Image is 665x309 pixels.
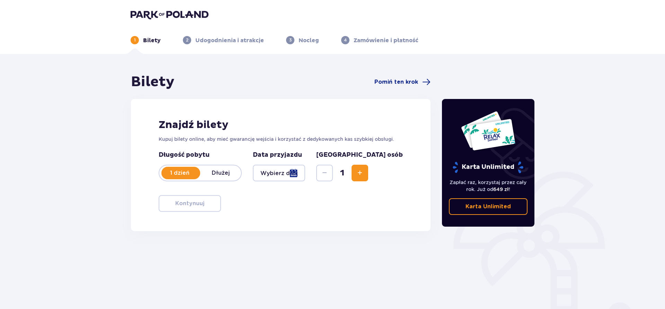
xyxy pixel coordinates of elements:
[449,198,528,215] a: Karta Unlimited
[195,37,264,44] p: Udogodnienia i atrakcje
[159,169,200,177] p: 1 dzień
[131,36,161,44] div: 1Bilety
[159,151,242,159] p: Długość pobytu
[253,151,302,159] p: Data przyjazdu
[289,37,292,43] p: 3
[341,36,418,44] div: 4Zamówienie i płatność
[344,37,347,43] p: 4
[374,78,431,86] a: Pomiń ten krok
[186,37,188,43] p: 2
[134,37,136,43] p: 1
[354,37,418,44] p: Zamówienie i płatność
[131,10,209,19] img: Park of Poland logo
[461,111,516,151] img: Dwie karty całoroczne do Suntago z napisem 'UNLIMITED RELAX', na białym tle z tropikalnymi liśćmi...
[316,165,333,181] button: Zmniejsz
[159,136,403,143] p: Kupuj bilety online, aby mieć gwarancję wejścia i korzystać z dedykowanych kas szybkiej obsługi.
[183,36,264,44] div: 2Udogodnienia i atrakcje
[286,36,319,44] div: 3Nocleg
[352,165,368,181] button: Zwiększ
[465,203,511,210] p: Karta Unlimited
[159,195,221,212] button: Kontynuuj
[374,78,418,86] span: Pomiń ten krok
[175,200,204,207] p: Kontynuuj
[200,169,241,177] p: Dłużej
[131,73,175,91] h1: Bilety
[334,168,350,178] span: 1
[316,151,403,159] p: [GEOGRAPHIC_DATA] osób
[493,187,509,192] span: 649 zł
[143,37,161,44] p: Bilety
[159,118,403,131] h2: Znajdź bilety
[452,161,524,173] p: Karta Unlimited
[449,179,528,193] p: Zapłać raz, korzystaj przez cały rok. Już od !
[299,37,319,44] p: Nocleg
